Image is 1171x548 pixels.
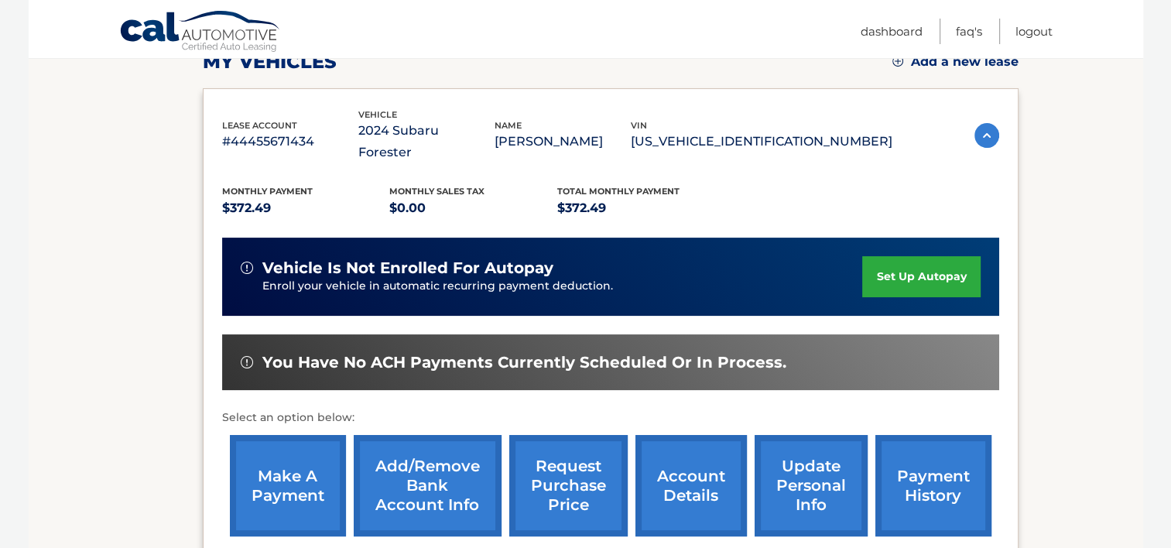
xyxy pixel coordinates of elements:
[262,353,786,372] span: You have no ACH payments currently scheduled or in process.
[875,435,991,536] a: payment history
[862,256,980,297] a: set up autopay
[956,19,982,44] a: FAQ's
[222,409,999,427] p: Select an option below:
[974,123,999,148] img: accordion-active.svg
[495,120,522,131] span: name
[119,10,282,55] a: Cal Automotive
[892,54,1019,70] a: Add a new lease
[861,19,923,44] a: Dashboard
[222,186,313,197] span: Monthly Payment
[1015,19,1053,44] a: Logout
[203,50,337,74] h2: my vehicles
[631,120,647,131] span: vin
[495,131,631,152] p: [PERSON_NAME]
[389,186,484,197] span: Monthly sales Tax
[358,109,397,120] span: vehicle
[222,131,358,152] p: #44455671434
[262,259,553,278] span: vehicle is not enrolled for autopay
[557,197,725,219] p: $372.49
[892,56,903,67] img: add.svg
[241,262,253,274] img: alert-white.svg
[222,120,297,131] span: lease account
[631,131,892,152] p: [US_VEHICLE_IDENTIFICATION_NUMBER]
[230,435,346,536] a: make a payment
[262,278,863,295] p: Enroll your vehicle in automatic recurring payment deduction.
[557,186,680,197] span: Total Monthly Payment
[222,197,390,219] p: $372.49
[241,356,253,368] img: alert-white.svg
[389,197,557,219] p: $0.00
[358,120,495,163] p: 2024 Subaru Forester
[635,435,747,536] a: account details
[755,435,868,536] a: update personal info
[354,435,502,536] a: Add/Remove bank account info
[509,435,628,536] a: request purchase price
